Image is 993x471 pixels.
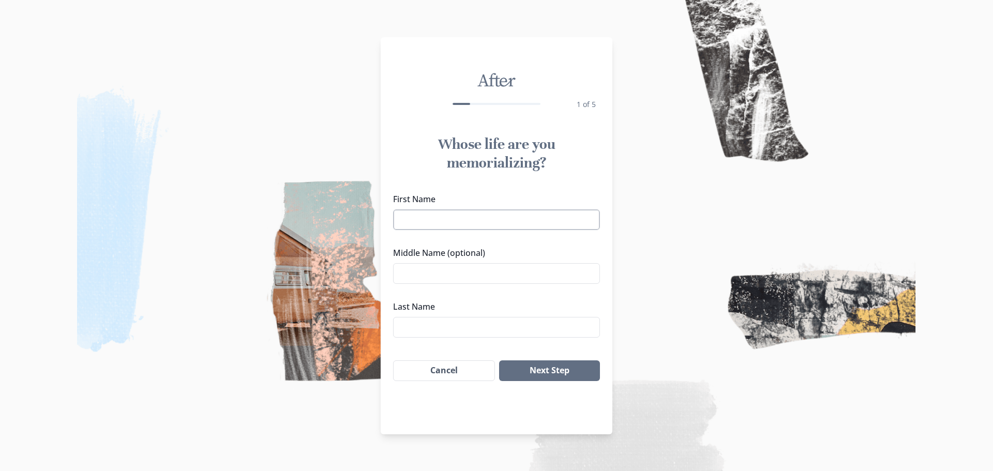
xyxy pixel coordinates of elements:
[499,360,600,381] button: Next Step
[393,247,594,259] label: Middle Name (optional)
[393,193,594,205] label: First Name
[393,135,600,172] h1: Whose life are you memorializing?
[393,360,495,381] button: Cancel
[577,99,596,109] span: 1 of 5
[393,300,594,313] label: Last Name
